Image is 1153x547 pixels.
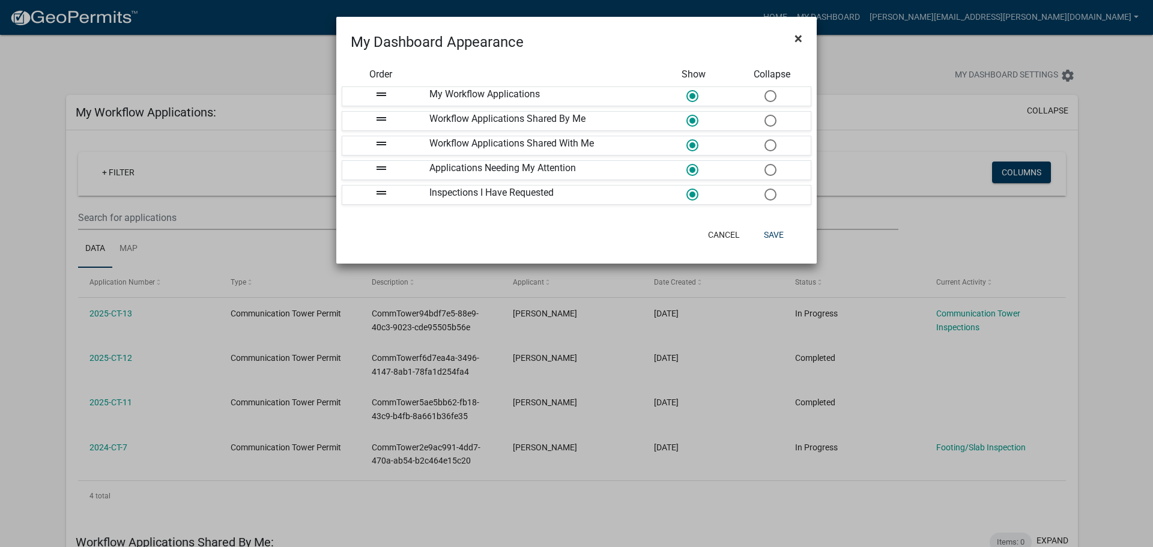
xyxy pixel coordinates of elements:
div: Order [342,67,420,82]
i: drag_handle [374,112,389,126]
div: Collapse [733,67,811,82]
button: Close [785,22,812,55]
i: drag_handle [374,87,389,101]
div: My Workflow Applications [420,87,655,106]
button: Cancel [698,224,749,246]
i: drag_handle [374,161,389,175]
div: Workflow Applications Shared With Me [420,136,655,155]
div: Inspections I Have Requested [420,186,655,204]
div: Workflow Applications Shared By Me [420,112,655,130]
div: Applications Needing My Attention [420,161,655,180]
div: Show [655,67,733,82]
button: Save [754,224,793,246]
span: × [794,30,802,47]
i: drag_handle [374,136,389,151]
h4: My Dashboard Appearance [351,31,524,53]
i: drag_handle [374,186,389,200]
